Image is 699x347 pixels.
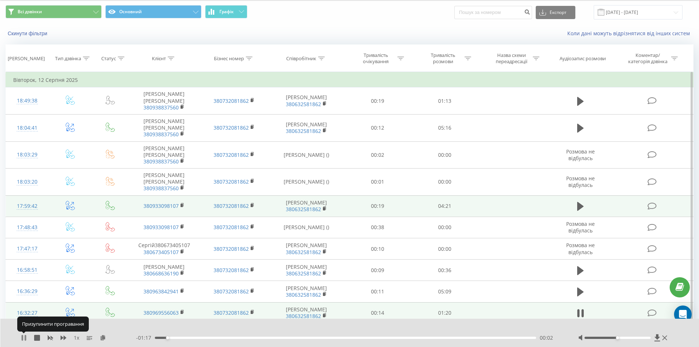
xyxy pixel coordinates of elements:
td: [PERSON_NAME] [269,195,344,217]
td: [PERSON_NAME] () [269,169,344,196]
div: 18:03:20 [13,175,41,189]
a: Коли дані можуть відрізнятися вiд інших систем [567,30,693,37]
a: 380963842941 [143,288,179,295]
div: Accessibility label [616,336,619,339]
a: 380732081862 [214,202,249,209]
a: 380732081862 [214,309,249,316]
div: Клієнт [152,55,166,62]
td: 00:01 [344,169,411,196]
div: Open Intercom Messenger [674,306,692,323]
div: Тривалість розмови [423,52,463,65]
td: 00:38 [344,217,411,238]
a: 380938837560 [143,131,179,138]
a: 380632581862 [286,312,321,319]
td: [PERSON_NAME] [PERSON_NAME] [129,141,199,169]
a: 380732081862 [214,178,249,185]
td: 00:00 [411,141,478,169]
td: 00:14 [344,302,411,323]
span: Розмова не відбулась [566,242,595,255]
a: 380632581862 [286,101,321,108]
td: 04:21 [411,195,478,217]
a: 380732081862 [214,224,249,231]
button: Експорт [536,6,575,19]
td: [PERSON_NAME] [269,114,344,141]
a: 380938837560 [143,185,179,192]
div: 16:36:29 [13,284,41,299]
a: 380632581862 [286,249,321,256]
a: 380632581862 [286,270,321,277]
td: [PERSON_NAME] () [269,217,344,238]
button: Графік [205,5,247,18]
td: [PERSON_NAME] [PERSON_NAME] [129,87,199,115]
div: Статус [101,55,116,62]
span: Розмова не відбулась [566,175,595,188]
button: Скинути фільтри [6,30,51,37]
td: 05:16 [411,114,478,141]
td: 00:12 [344,114,411,141]
div: Співробітник [286,55,316,62]
td: [PERSON_NAME] [PERSON_NAME] [129,169,199,196]
input: Пошук за номером [454,6,532,19]
div: Бізнес номер [214,55,244,62]
td: [PERSON_NAME] [PERSON_NAME] [129,114,199,141]
td: [PERSON_NAME] [269,260,344,281]
a: 380732081862 [214,288,249,295]
div: 18:49:38 [13,94,41,108]
div: 17:48:43 [13,220,41,235]
div: Accessibility label [166,336,169,339]
a: 380732081862 [214,151,249,158]
td: 00:09 [344,260,411,281]
a: 380668636190 [143,270,179,277]
td: 01:20 [411,302,478,323]
td: 00:19 [344,195,411,217]
a: 380673405107 [143,249,179,256]
td: [PERSON_NAME] [269,238,344,260]
td: 00:36 [411,260,478,281]
a: 380732081862 [214,245,249,252]
a: 380732081862 [214,97,249,104]
div: Аудіозапис розмови [560,55,606,62]
a: 380938837560 [143,158,179,165]
div: Призупинити програвання [17,317,89,331]
a: 380732081862 [214,124,249,131]
div: 17:59:42 [13,199,41,213]
div: [PERSON_NAME] [8,55,45,62]
a: 380933098107 [143,224,179,231]
button: Основний [105,5,201,18]
td: 00:00 [411,238,478,260]
a: 380969556063 [143,309,179,316]
td: 00:02 [344,141,411,169]
button: Всі дзвінки [6,5,102,18]
div: 16:32:27 [13,306,41,320]
a: 380732081862 [214,267,249,274]
td: [PERSON_NAME] () [269,141,344,169]
span: Графік [219,9,234,14]
td: [PERSON_NAME] [269,302,344,323]
span: Розмова не відбулась [566,220,595,234]
a: 380632581862 [286,291,321,298]
td: 05:09 [411,281,478,302]
td: Вівторок, 12 Серпня 2025 [6,73,693,87]
div: 17:47:17 [13,242,41,256]
td: 01:13 [411,87,478,115]
div: Коментар/категорія дзвінка [626,52,669,65]
a: 380632581862 [286,127,321,134]
span: Всі дзвінки [18,9,42,15]
span: 1 x [74,334,79,341]
td: 00:00 [411,169,478,196]
div: 16:58:51 [13,263,41,277]
span: Розмова не відбулась [566,148,595,162]
span: 00:02 [540,334,553,341]
td: [PERSON_NAME] [269,87,344,115]
td: [PERSON_NAME] [129,260,199,281]
a: 380632581862 [286,206,321,213]
a: 380938837560 [143,104,179,111]
a: 380933098107 [143,202,179,209]
span: - 01:17 [136,334,155,341]
td: 00:10 [344,238,411,260]
td: 00:00 [411,217,478,238]
td: Сергій380673405107 [129,238,199,260]
td: 00:19 [344,87,411,115]
div: Назва схеми переадресації [492,52,531,65]
div: Тривалість очікування [356,52,396,65]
